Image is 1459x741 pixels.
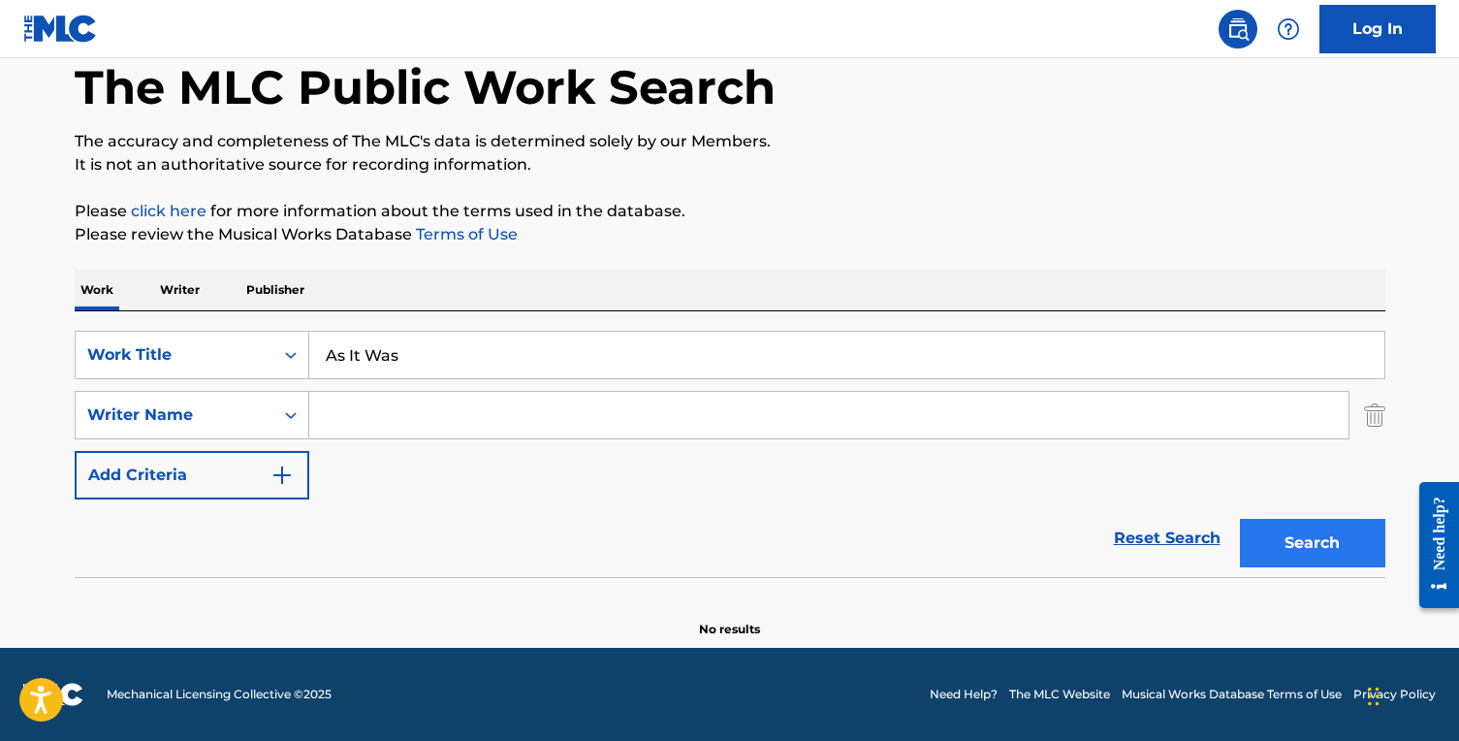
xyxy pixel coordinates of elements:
button: Search [1240,519,1385,567]
form: Search Form [75,331,1385,577]
img: search [1226,17,1250,41]
a: Reset Search [1104,517,1230,560]
p: Publisher [240,270,310,310]
img: Delete Criterion [1364,391,1385,439]
p: Please for more information about the terms used in the database. [75,200,1385,223]
a: Log In [1319,5,1436,53]
a: Privacy Policy [1353,686,1436,703]
p: Work [75,270,119,310]
div: Drag [1368,667,1380,725]
span: Mechanical Licensing Collective © 2025 [107,686,332,703]
p: The accuracy and completeness of The MLC's data is determined solely by our Members. [75,130,1385,153]
iframe: Chat Widget [1362,648,1459,741]
div: Help [1269,10,1308,48]
a: Musical Works Database Terms of Use [1122,686,1342,703]
iframe: Resource Center [1405,467,1459,624]
p: Please review the Musical Works Database [75,223,1385,246]
p: No results [699,597,760,638]
p: Writer [154,270,206,310]
p: It is not an authoritative source for recording information. [75,153,1385,177]
img: help [1277,17,1300,41]
div: Work Title [87,343,262,367]
img: 9d2ae6d4665cec9f34b9.svg [270,464,294,487]
div: Writer Name [87,403,262,427]
h1: The MLC Public Work Search [75,58,776,116]
a: The MLC Website [1009,686,1110,703]
a: Terms of Use [412,225,518,243]
a: click here [131,202,206,220]
img: logo [23,683,83,706]
a: Need Help? [930,686,998,703]
img: MLC Logo [23,15,98,43]
button: Add Criteria [75,451,309,499]
a: Public Search [1219,10,1257,48]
